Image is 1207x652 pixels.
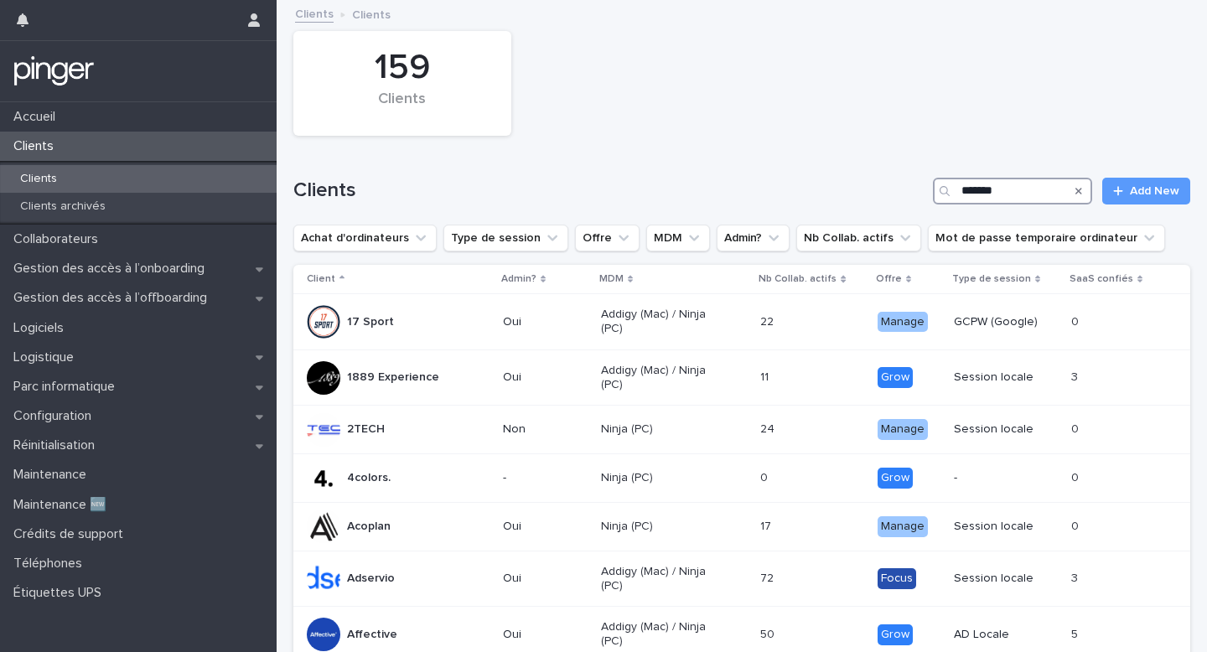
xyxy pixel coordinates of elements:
p: AD Locale [954,628,1058,642]
button: Type de session [443,225,568,251]
p: Ninja (PC) [601,422,721,437]
p: Adservio [347,572,395,586]
p: Maintenance 🆕 [7,497,120,513]
p: 72 [760,568,777,586]
div: Manage [878,312,928,333]
p: SaaS confiés [1070,270,1133,288]
p: Clients [7,172,70,186]
button: Offre [575,225,640,251]
p: Gestion des accès à l’offboarding [7,290,220,306]
tr: 17 SportOuiAddigy (Mac) / Ninja (PC)2222 ManageGCPW (Google)00 [293,294,1190,350]
button: Nb Collab. actifs [796,225,921,251]
p: Affective [347,628,397,642]
p: Client [307,270,335,288]
p: Nb Collab. actifs [759,270,837,288]
p: 4colors. [347,471,391,485]
p: Addigy (Mac) / Ninja (PC) [601,565,721,593]
button: Admin? [717,225,790,251]
p: Session locale [954,370,1058,385]
p: Oui [503,315,588,329]
p: 3 [1071,568,1081,586]
p: Étiquettes UPS [7,585,115,601]
p: 11 [760,367,772,385]
tr: 1889 ExperienceOuiAddigy (Mac) / Ninja (PC)1111 GrowSession locale33 [293,349,1190,406]
p: - [954,471,1058,485]
p: Réinitialisation [7,437,108,453]
p: Logistique [7,349,87,365]
div: Grow [878,367,913,388]
p: Crédits de support [7,526,137,542]
p: 2TECH [347,422,385,437]
button: MDM [646,225,710,251]
p: 0 [1071,312,1082,329]
button: Achat d'ordinateurs [293,225,437,251]
p: Clients [7,138,67,154]
div: Clients [322,91,483,126]
p: Ninja (PC) [601,471,721,485]
p: Maintenance [7,467,100,483]
p: 22 [760,312,777,329]
div: Grow [878,624,913,645]
p: 0 [760,468,771,485]
p: Session locale [954,422,1058,437]
span: Add New [1130,185,1179,197]
p: Téléphones [7,556,96,572]
div: Manage [878,516,928,537]
p: Session locale [954,572,1058,586]
a: Clients [295,3,334,23]
button: Mot de passe temporaire ordinateur [928,225,1165,251]
input: Search [933,178,1092,204]
p: 17 Sport [347,315,394,329]
p: 0 [1071,419,1082,437]
p: 50 [760,624,778,642]
p: - [503,471,588,485]
div: 159 [322,47,483,89]
p: Offre [876,270,902,288]
p: Acoplan [347,520,391,534]
p: Ninja (PC) [601,520,721,534]
p: Oui [503,628,588,642]
a: Add New [1102,178,1190,204]
p: MDM [599,270,624,288]
p: Clients [352,4,391,23]
tr: AdservioOuiAddigy (Mac) / Ninja (PC)7272 FocusSession locale33 [293,551,1190,607]
p: 0 [1071,468,1082,485]
img: mTgBEunGTSyRkCgitkcU [13,54,95,88]
p: Addigy (Mac) / Ninja (PC) [601,364,721,392]
p: Admin? [501,270,536,288]
p: 5 [1071,624,1081,642]
tr: AcoplanOuiNinja (PC)1717 ManageSession locale00 [293,502,1190,551]
h1: Clients [293,179,926,203]
p: 1889 Experience [347,370,439,385]
p: Accueil [7,109,69,125]
p: Clients archivés [7,199,119,214]
p: Session locale [954,520,1058,534]
p: Addigy (Mac) / Ninja (PC) [601,620,721,649]
p: Non [503,422,588,437]
p: Oui [503,572,588,586]
p: Type de session [952,270,1031,288]
p: 17 [760,516,774,534]
p: Configuration [7,408,105,424]
tr: 4colors.-Ninja (PC)00 Grow-00 [293,454,1190,503]
p: 24 [760,419,778,437]
div: Grow [878,468,913,489]
p: Gestion des accès à l’onboarding [7,261,218,277]
p: Parc informatique [7,379,128,395]
p: Oui [503,520,588,534]
p: 0 [1071,516,1082,534]
p: Logiciels [7,320,77,336]
p: 3 [1071,367,1081,385]
div: Focus [878,568,916,589]
tr: 2TECHNonNinja (PC)2424 ManageSession locale00 [293,406,1190,454]
p: Collaborateurs [7,231,111,247]
p: GCPW (Google) [954,315,1058,329]
p: Addigy (Mac) / Ninja (PC) [601,308,721,336]
p: Oui [503,370,588,385]
div: Manage [878,419,928,440]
